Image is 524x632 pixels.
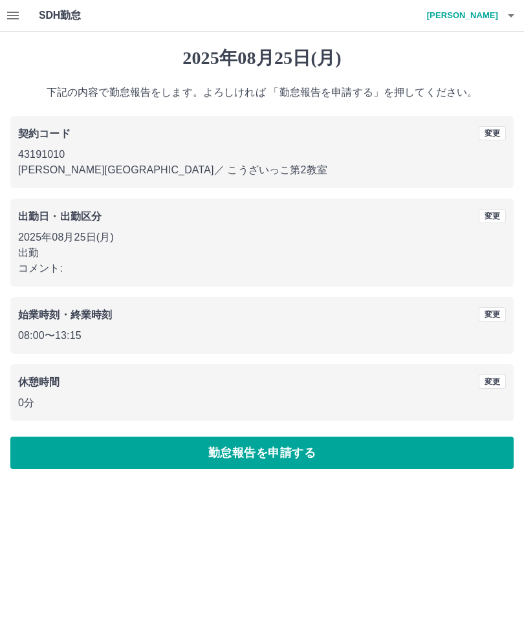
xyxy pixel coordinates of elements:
button: 変更 [479,375,506,389]
button: 変更 [479,307,506,321]
h1: 2025年08月25日(月) [10,47,514,69]
p: [PERSON_NAME][GEOGRAPHIC_DATA] ／ こうざいっこ第2教室 [18,162,506,178]
button: 変更 [479,209,506,223]
b: 休憩時間 [18,376,60,387]
p: 下記の内容で勤怠報告をします。よろしければ 「勤怠報告を申請する」を押してください。 [10,85,514,100]
p: 2025年08月25日(月) [18,230,506,245]
b: 契約コード [18,128,71,139]
button: 変更 [479,126,506,140]
p: 出勤 [18,245,506,261]
p: 08:00 〜 13:15 [18,328,506,343]
b: 始業時刻・終業時刻 [18,309,112,320]
p: コメント: [18,261,506,276]
button: 勤怠報告を申請する [10,437,514,469]
p: 0分 [18,395,506,411]
p: 43191010 [18,147,506,162]
b: 出勤日・出勤区分 [18,211,102,222]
